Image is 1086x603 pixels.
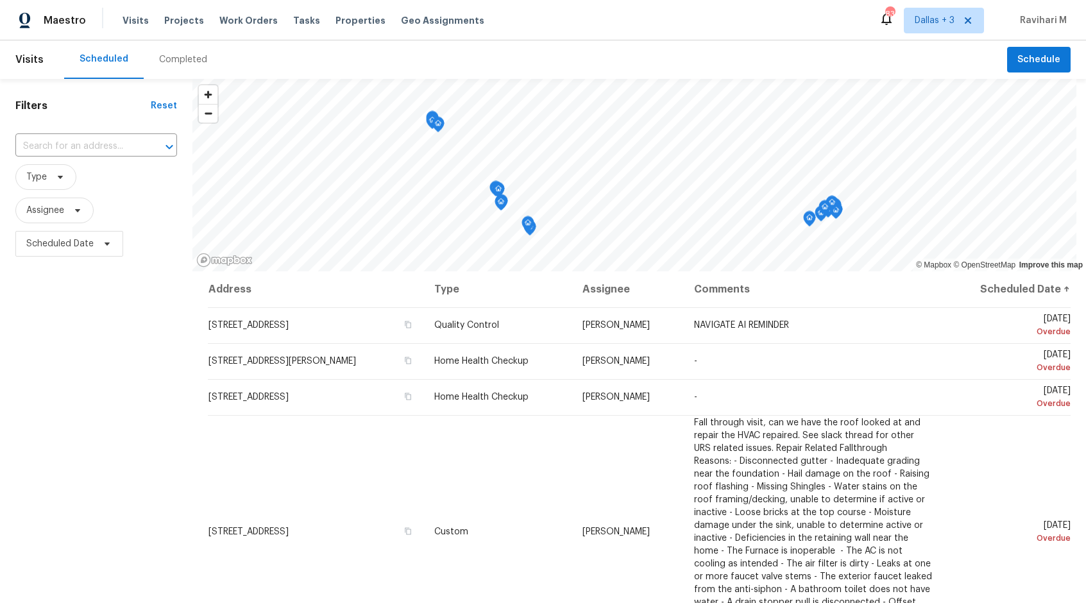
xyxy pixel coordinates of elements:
span: Zoom out [199,105,217,123]
span: Schedule [1017,52,1060,68]
span: [DATE] [953,350,1071,374]
span: Home Health Checkup [434,393,529,402]
th: Scheduled Date ↑ [943,271,1071,307]
span: [PERSON_NAME] [582,321,650,330]
div: Map marker [826,196,838,216]
div: Map marker [432,117,445,137]
span: Visits [15,46,44,74]
h1: Filters [15,99,151,112]
span: Maestro [44,14,86,27]
span: Work Orders [219,14,278,27]
button: Open [160,138,178,156]
th: Type [424,271,572,307]
button: Copy Address [402,391,414,402]
span: [STREET_ADDRESS] [208,321,289,330]
span: Ravihari M [1015,14,1067,27]
span: NAVIGATE AI REMINDER [694,321,789,330]
div: 83 [885,8,894,21]
span: Custom [434,527,468,536]
div: Map marker [495,195,507,215]
div: Map marker [819,200,831,220]
button: Copy Address [402,319,414,330]
th: Assignee [572,271,684,307]
input: Search for an address... [15,137,141,157]
button: Zoom out [199,104,217,123]
div: Overdue [953,532,1071,545]
span: - [694,357,697,366]
button: Copy Address [402,525,414,537]
span: Projects [164,14,204,27]
button: Zoom in [199,85,217,104]
div: Map marker [426,114,439,133]
span: [STREET_ADDRESS] [208,527,289,536]
div: Map marker [815,206,827,226]
div: Map marker [489,181,502,201]
div: Reset [151,99,177,112]
div: Map marker [492,182,505,202]
a: Mapbox [916,260,951,269]
button: Copy Address [402,355,414,366]
canvas: Map [192,79,1076,271]
div: Map marker [426,111,439,131]
span: Quality Control [434,321,499,330]
span: Scheduled Date [26,237,94,250]
span: [DATE] [953,314,1071,338]
span: Dallas + 3 [915,14,954,27]
span: Geo Assignments [401,14,484,27]
span: [PERSON_NAME] [582,357,650,366]
div: Overdue [953,361,1071,374]
th: Address [208,271,424,307]
a: Improve this map [1019,260,1083,269]
div: Scheduled [80,53,128,65]
span: - [694,393,697,402]
div: Overdue [953,397,1071,410]
div: Overdue [953,325,1071,338]
span: Properties [335,14,386,27]
div: Completed [159,53,207,66]
button: Schedule [1007,47,1071,73]
span: Type [26,171,47,183]
th: Comments [684,271,943,307]
span: Visits [123,14,149,27]
span: Assignee [26,204,64,217]
a: OpenStreetMap [953,260,1015,269]
div: Map marker [803,211,816,231]
span: [STREET_ADDRESS] [208,393,289,402]
span: [DATE] [953,386,1071,410]
span: [DATE] [953,521,1071,545]
span: [PERSON_NAME] [582,393,650,402]
span: [PERSON_NAME] [582,527,650,536]
span: Tasks [293,16,320,25]
span: [STREET_ADDRESS][PERSON_NAME] [208,357,356,366]
span: Home Health Checkup [434,357,529,366]
a: Mapbox homepage [196,253,253,268]
div: Map marker [522,216,534,236]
